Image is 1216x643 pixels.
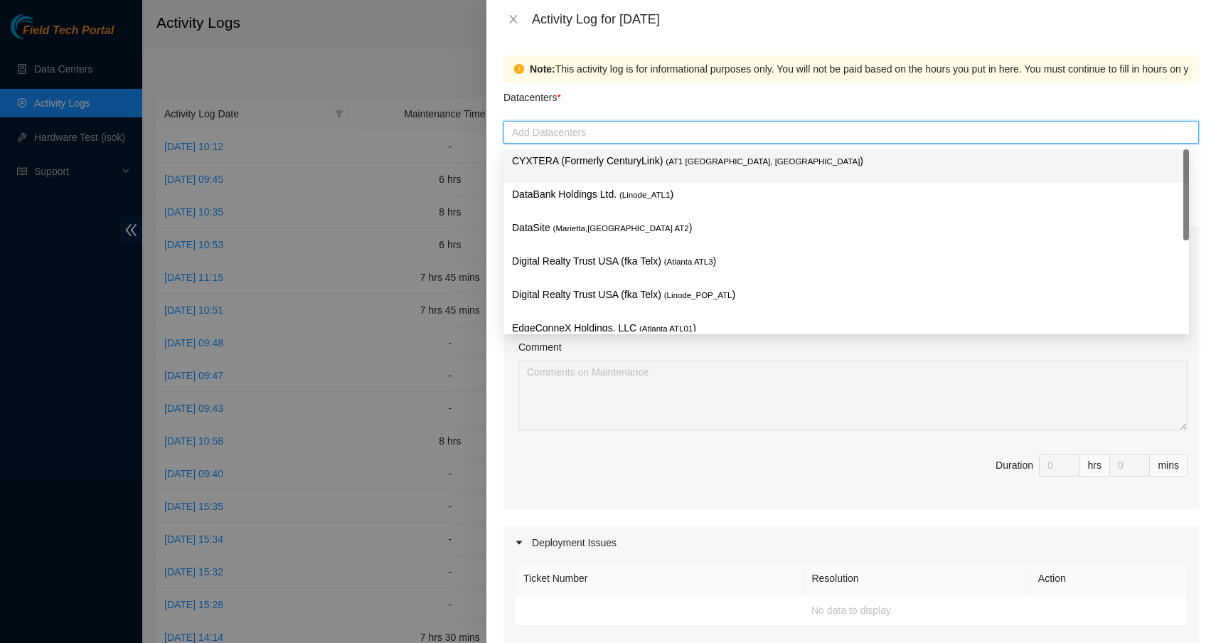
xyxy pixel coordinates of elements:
[508,14,519,25] span: close
[514,64,524,74] span: exclamation-circle
[1030,563,1188,595] th: Action
[515,538,523,547] span: caret-right
[518,339,562,355] label: Comment
[512,153,1180,169] p: CYXTERA (Formerly CenturyLink) )
[664,291,732,299] span: ( Linode_POP_ATL
[512,220,1180,236] p: DataSite )
[516,563,804,595] th: Ticket Number
[996,457,1033,473] div: Duration
[1080,454,1110,477] div: hrs
[512,320,1180,336] p: EdgeConneX Holdings, LLC )
[512,287,1180,303] p: Digital Realty Trust USA (fka Telx) )
[666,157,860,166] span: ( AT1 [GEOGRAPHIC_DATA], [GEOGRAPHIC_DATA]
[639,324,693,333] span: ( Atlanta ATL01
[512,253,1180,270] p: Digital Realty Trust USA (fka Telx) )
[503,13,523,26] button: Close
[532,11,1199,27] div: Activity Log for [DATE]
[518,361,1188,430] textarea: Comment
[804,563,1030,595] th: Resolution
[553,224,689,233] span: ( Marietta,[GEOGRAPHIC_DATA] AT2
[503,83,561,105] p: Datacenters
[503,526,1199,559] div: Deployment Issues
[530,61,555,77] strong: Note:
[1150,454,1188,477] div: mins
[664,257,713,266] span: ( Atlanta ATL3
[512,186,1180,203] p: DataBank Holdings Ltd. )
[619,191,670,199] span: ( Linode_ATL1
[516,595,1188,627] td: No data to display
